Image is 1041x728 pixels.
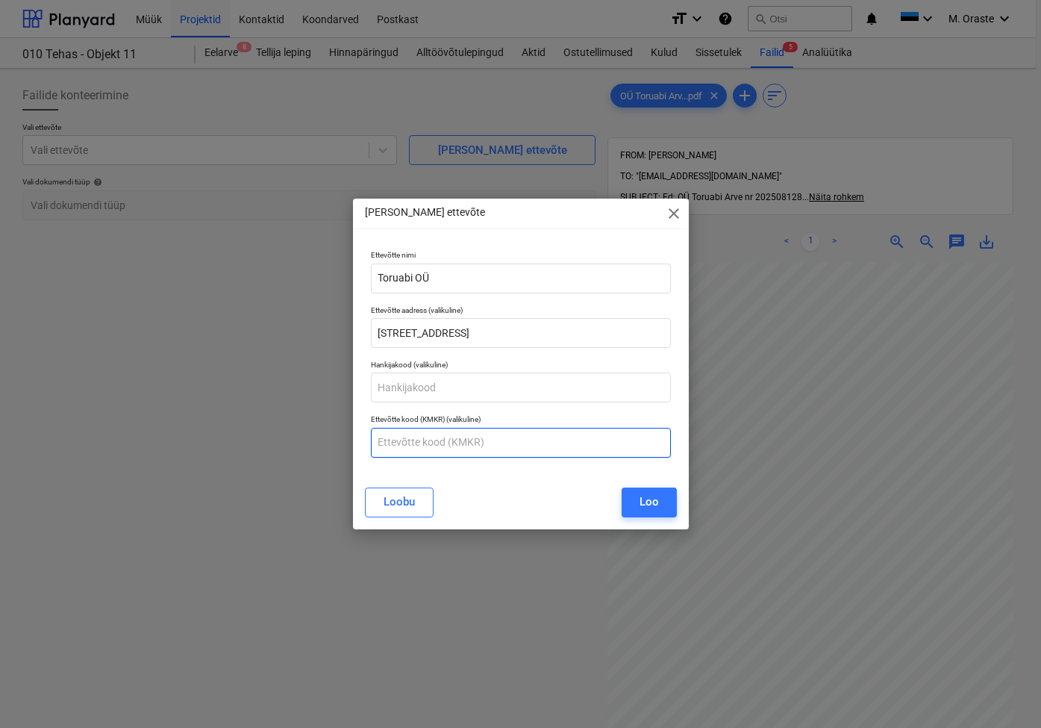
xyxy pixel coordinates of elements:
button: Loo [622,488,677,517]
p: Ettevõtte kood (KMKR) (valikuline) [371,414,671,427]
input: Ettevõtte aadress [371,318,671,348]
input: Hankijakood [371,373,671,402]
div: Loo [640,492,659,511]
span: close [665,205,683,223]
p: Ettevõtte aadress (valikuline) [371,305,671,318]
div: Loobu [384,492,415,511]
input: Ettevõtte kood (KMKR) [371,428,671,458]
p: [PERSON_NAME] ettevõte [365,205,485,220]
p: Ettevõtte nimi [371,250,671,263]
p: Hankijakood (valikuline) [371,360,671,373]
button: Loobu [365,488,434,517]
input: Ettevõtte nimi [371,264,671,293]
